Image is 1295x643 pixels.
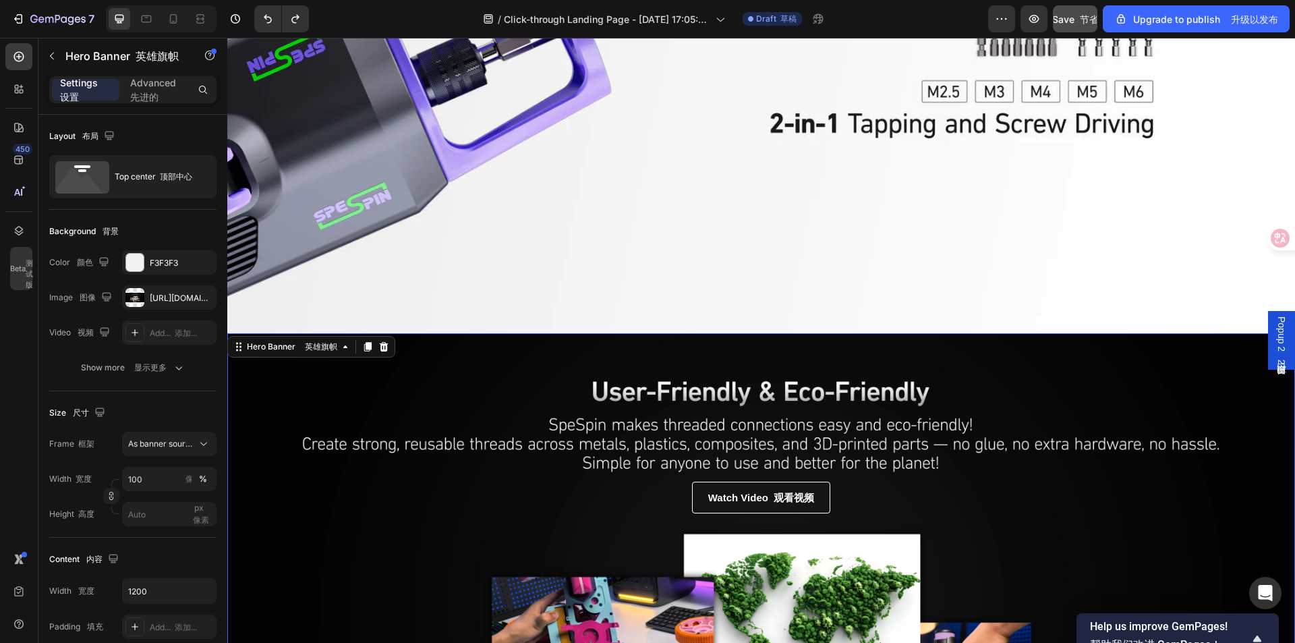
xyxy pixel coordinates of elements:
div: Upgrade to publish [1114,12,1278,26]
div: Video [49,324,113,342]
font: 框架 [78,439,94,449]
button: % [176,471,192,487]
font: 宽度 [76,474,92,484]
font: 观看视频 [546,454,587,466]
a: Watch Video 观看视频 [465,444,604,476]
font: 弹出窗口 2 [1049,319,1060,327]
span: Save [1052,13,1099,25]
button: Save 节省 [1053,5,1097,32]
span: Click-through Landing Page - [DATE] 17:05:40 [504,12,710,26]
span: / [498,12,501,26]
div: % [199,473,207,485]
div: [URL][DOMAIN_NAME] [150,292,213,304]
button: px 像素 [195,471,211,487]
p: Settings [60,76,111,104]
div: Width [49,585,94,597]
div: Image [49,289,115,307]
font: 节省 [1080,13,1099,25]
font: 内容 [86,554,103,564]
button: Upgrade to publish 升级以发布 [1103,5,1290,32]
div: px [167,473,202,485]
button: As banner source [122,432,217,456]
div: Top center [115,161,197,192]
label: Frame [49,438,94,450]
iframe: Design area [227,38,1295,643]
label: Width [49,473,92,485]
font: 设置 [60,91,79,103]
div: Add... [150,621,213,634]
p: Hero Banner [65,48,180,64]
font: 背景 [103,226,119,236]
p: 7 [88,11,94,27]
font: 图像 [80,292,96,302]
font: 填充 [87,621,103,632]
input: Auto [123,579,216,603]
span: As banner source [128,438,194,450]
input: px 像素 [122,502,217,526]
font: 草稿 [780,13,797,24]
div: 450 [13,144,32,155]
span: px [193,503,209,525]
font: 像素 [193,515,209,525]
font: 英雄旗帜 [78,304,110,314]
font: 升级以发布 [1231,13,1278,25]
font: 添加... [175,328,197,338]
font: 宽度 [78,586,94,596]
div: F3F3F3 [150,257,213,269]
div: Hero Banner [17,303,113,315]
span: Draft [756,13,797,25]
div: Undo/Redo [254,5,309,32]
div: Show more [81,361,185,374]
font: 顶部中心 [160,171,192,181]
button: Show more 显示更多 [49,356,217,380]
font: 英雄旗帜 [136,49,179,63]
label: Height [49,508,94,520]
font: 视频 [78,327,94,337]
font: 添加... [175,622,197,632]
div: Open Intercom Messenger [1249,577,1282,609]
div: Color [49,254,112,272]
div: Layout [49,128,117,146]
span: Popup 2 [1047,279,1061,327]
font: 高度 [78,509,94,519]
font: 测试版 [26,258,33,289]
input: px 像素% [122,467,217,491]
div: Content [49,551,121,569]
div: Background [49,225,119,237]
font: 先进的 [130,91,159,103]
p: Watch Video [481,451,587,469]
font: 像素 [185,474,202,484]
font: 布局 [82,131,98,141]
div: Add... [150,327,213,339]
div: Size [49,404,108,422]
font: 颜色 [77,257,93,267]
font: 尺寸 [73,408,89,418]
font: 显示更多 [134,362,167,372]
button: 7 [5,5,100,32]
p: Advanced [130,76,181,104]
div: Padding [49,621,103,633]
div: Beta [10,247,32,290]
